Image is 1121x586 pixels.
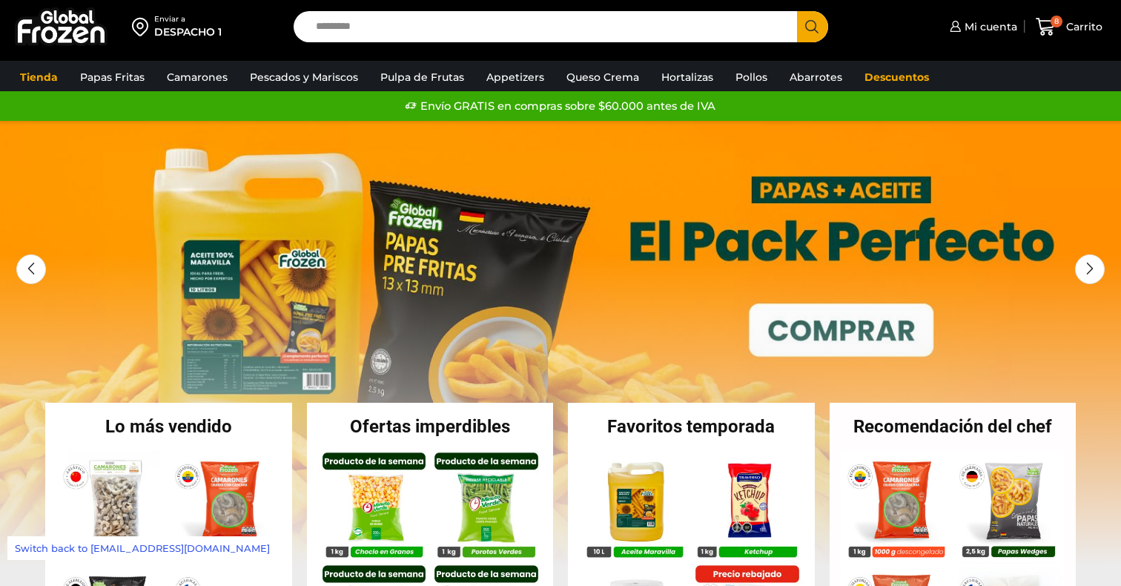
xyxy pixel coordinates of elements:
a: Switch back to [EMAIL_ADDRESS][DOMAIN_NAME] [7,536,277,560]
div: Previous slide [16,254,46,284]
button: Search button [797,11,828,42]
a: Tienda [13,63,65,91]
span: Mi cuenta [961,19,1017,34]
h2: Favoritos temporada [568,418,815,435]
a: 8 Carrito [1032,10,1106,45]
a: Pescados y Mariscos [242,63,366,91]
a: Papas Fritas [73,63,152,91]
a: Appetizers [479,63,552,91]
a: Abarrotes [782,63,850,91]
h2: Recomendación del chef [830,418,1077,435]
h2: Ofertas imperdibles [307,418,554,435]
a: Pulpa de Frutas [373,63,472,91]
h2: Lo más vendido [45,418,292,435]
a: Hortalizas [654,63,721,91]
div: Next slide [1075,254,1105,284]
a: Descuentos [857,63,936,91]
a: Queso Crema [559,63,647,91]
span: Carrito [1062,19,1102,34]
img: address-field-icon.svg [132,14,154,39]
a: Mi cuenta [946,12,1017,42]
div: Enviar a [154,14,222,24]
div: DESPACHO 1 [154,24,222,39]
a: Pollos [728,63,775,91]
span: 8 [1051,16,1062,27]
a: Camarones [159,63,235,91]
